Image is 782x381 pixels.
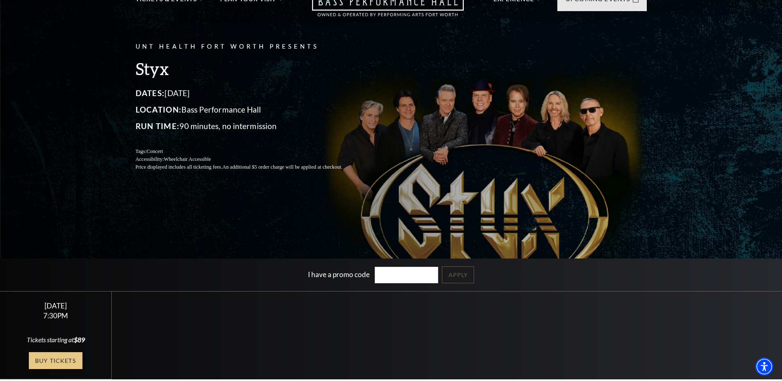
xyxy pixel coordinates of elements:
p: Price displayed includes all ticketing fees. [136,163,362,171]
p: [DATE] [136,87,362,100]
span: Run Time: [136,121,180,131]
p: Tags: [136,148,362,155]
span: Wheelchair Accessible [164,156,211,162]
p: Bass Performance Hall [136,103,362,116]
h3: Styx [136,58,362,79]
span: Concert [146,148,163,154]
span: Dates: [136,88,165,98]
span: An additional $5 order charge will be applied at checkout. [222,164,342,170]
label: I have a promo code [308,270,370,278]
p: UNT Health Fort Worth Presents [136,42,362,52]
div: [DATE] [10,301,102,310]
p: 90 minutes, no intermission [136,120,362,133]
div: Accessibility Menu [755,357,773,376]
div: 7:30PM [10,312,102,319]
p: Accessibility: [136,155,362,163]
a: Buy Tickets [29,352,82,369]
span: Location: [136,105,182,114]
span: $89 [74,336,85,343]
div: Tickets starting at [10,335,102,344]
